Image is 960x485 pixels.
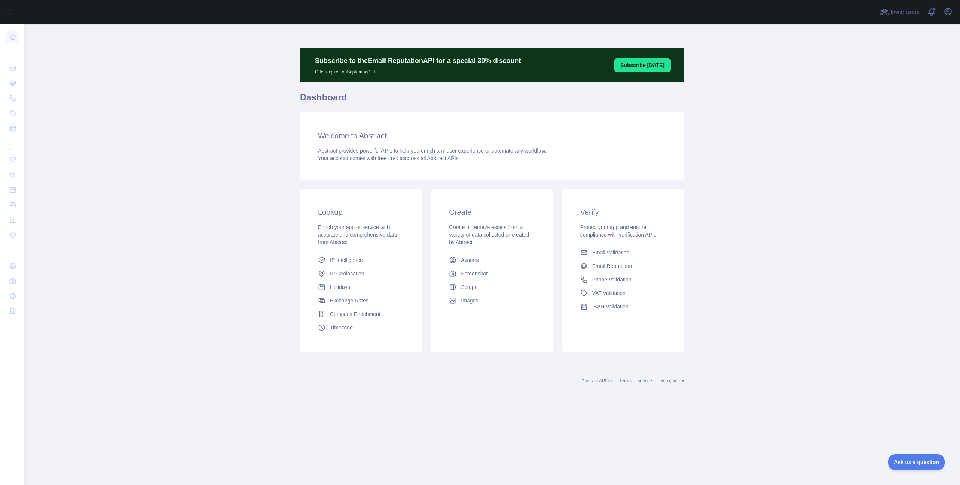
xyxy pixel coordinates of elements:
[318,224,397,245] span: Enrich your app or service with accurate and comprehensive data from Abstract
[449,224,529,245] span: Create or retrieve assets from a variety of data collected or created by Abtract
[318,148,546,154] span: Abstract provides powerful APIs to help you enrich any user experience or automate any workflow.
[446,267,538,280] a: Screenshot
[582,378,615,383] a: Abstract API Inc.
[318,130,666,141] h3: Welcome to Abstract.
[446,294,538,307] a: Images
[577,286,669,300] a: VAT Validation
[330,297,369,304] span: Exchange Rates
[888,454,945,470] iframe: Toggle Customer Support
[461,283,477,291] span: Scrape
[330,256,363,264] span: IP Intelligence
[378,155,403,161] span: free credits
[577,300,669,313] a: IBAN Validation
[315,55,521,66] p: Subscribe to the Email Reputation API for a special 30 % discount
[619,378,652,383] a: Terms of service
[330,283,350,291] span: Holidays
[577,246,669,259] a: Email Validation
[6,136,18,151] div: ...
[6,45,18,60] div: ...
[315,307,407,321] a: Company Enrichment
[315,267,407,280] a: IP Geolocation
[461,297,478,304] span: Images
[891,8,919,16] span: Invite users
[446,253,538,267] a: Avatars
[330,324,353,331] span: Timezone
[315,321,407,334] a: Timezone
[657,378,684,383] a: Privacy policy
[461,256,478,264] span: Avatars
[592,249,629,256] span: Email Validation
[879,6,921,18] button: Invite users
[592,262,632,270] span: Email Reputation
[592,276,631,283] span: Phone Validation
[592,289,625,297] span: VAT Validation
[300,91,684,109] h1: Dashboard
[449,207,535,217] h3: Create
[580,207,666,217] h3: Verify
[318,207,404,217] h3: Lookup
[315,253,407,267] a: IP Intelligence
[461,270,487,277] span: Screenshot
[577,273,669,286] a: Phone Validation
[577,259,669,273] a: Email Reputation
[315,280,407,294] a: Holidays
[315,294,407,307] a: Exchange Rates
[592,303,628,310] span: IBAN Validation
[446,280,538,294] a: Scrape
[580,224,656,238] span: Protect your app and ensure compliance with verification APIs
[330,310,381,318] span: Company Enrichment
[318,155,460,161] span: Your account comes with across all Abstract APIs.
[6,243,18,258] div: ...
[315,66,521,75] p: Offer expires on September 1st.
[330,270,364,277] span: IP Geolocation
[614,58,670,72] button: Subscribe [DATE]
